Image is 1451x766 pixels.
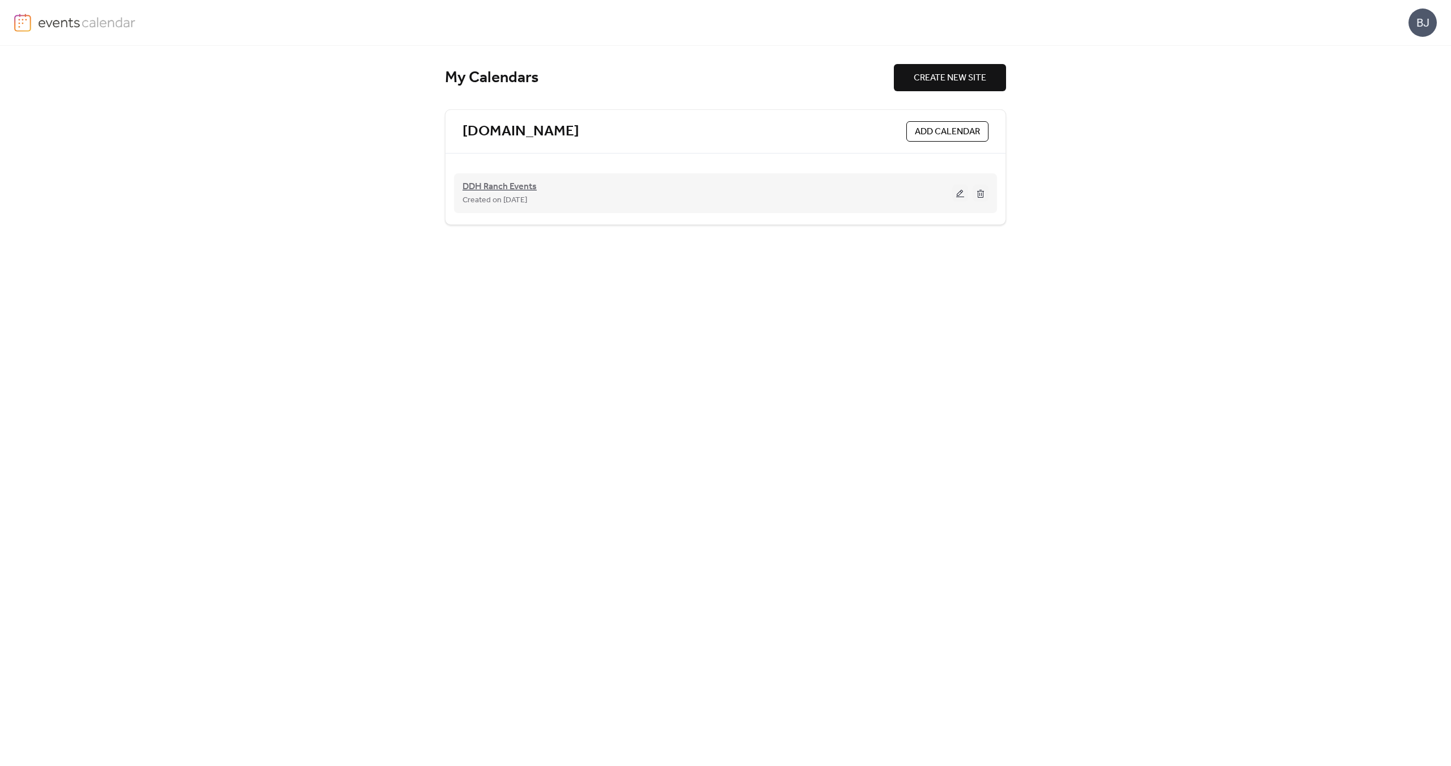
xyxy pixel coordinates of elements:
button: CREATE NEW SITE [894,64,1006,91]
span: Created on [DATE] [463,194,527,207]
span: ADD CALENDAR [915,125,980,139]
a: [DOMAIN_NAME] [463,122,579,141]
img: logo [14,14,31,32]
div: BJ [1408,8,1437,37]
div: My Calendars [445,68,894,88]
button: ADD CALENDAR [906,121,988,142]
a: DDH Ranch Events [463,184,537,190]
img: logo-type [38,14,136,31]
span: DDH Ranch Events [463,180,537,194]
span: CREATE NEW SITE [914,71,986,85]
